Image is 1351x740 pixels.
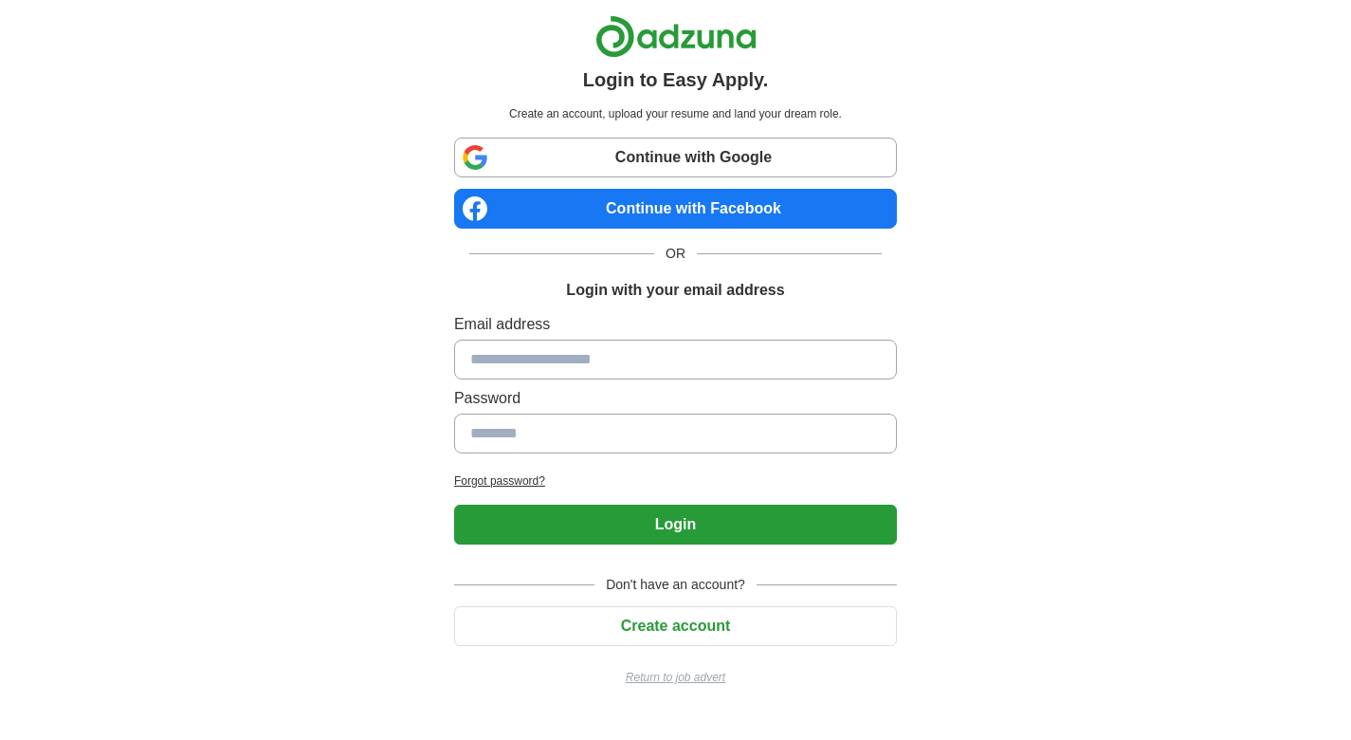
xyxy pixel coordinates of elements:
span: OR [654,244,697,264]
a: Forgot password? [454,472,897,490]
button: Create account [454,606,897,646]
a: Create account [454,618,897,634]
label: Password [454,387,897,410]
label: Email address [454,313,897,336]
img: Adzuna logo [595,15,757,58]
span: Don't have an account? [594,575,757,595]
h1: Login to Easy Apply. [583,65,769,94]
p: Create an account, upload your resume and land your dream role. [458,105,893,122]
button: Login [454,505,897,545]
h1: Login with your email address [566,279,784,302]
a: Continue with Google [454,138,897,177]
a: Return to job advert [454,669,897,686]
a: Continue with Facebook [454,189,897,229]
